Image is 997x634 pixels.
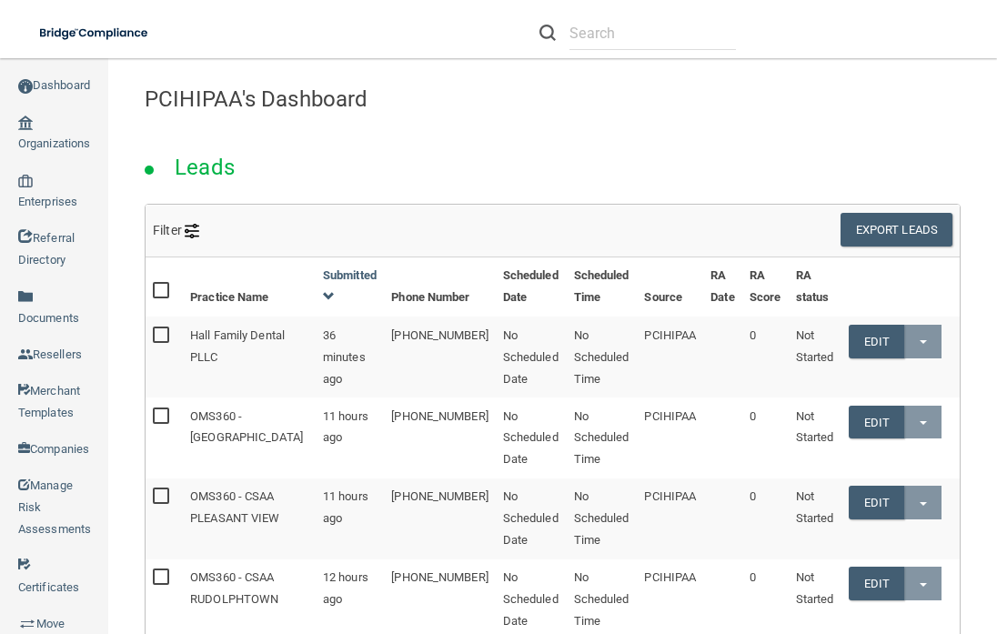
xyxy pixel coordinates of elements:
td: No Scheduled Time [567,478,638,559]
th: Practice Name [183,257,316,317]
td: 0 [742,398,789,478]
img: briefcase.64adab9b.png [18,615,36,633]
td: [PHONE_NUMBER] [384,317,495,398]
td: PCIHIPAA [637,478,703,559]
td: No Scheduled Date [496,398,567,478]
td: OMS360 - [GEOGRAPHIC_DATA] [183,398,316,478]
img: ic_dashboard_dark.d01f4a41.png [18,79,33,94]
td: 0 [742,317,789,398]
td: PCIHIPAA [637,398,703,478]
img: organization-icon.f8decf85.png [18,116,33,130]
td: OMS360 - CSAA PLEASANT VIEW [183,478,316,559]
th: Scheduled Time [567,257,638,317]
td: 11 hours ago [316,478,384,559]
img: bridge_compliance_login_screen.278c3ca4.svg [27,15,162,52]
td: No Scheduled Date [496,317,567,398]
td: 0 [742,478,789,559]
th: RA Score [742,257,789,317]
td: No Scheduled Time [567,398,638,478]
button: Export Leads [841,213,952,247]
img: ic-search.3b580494.png [539,25,556,41]
a: Edit [849,567,904,600]
h4: PCIHIPAA's Dashboard [145,87,961,111]
th: RA status [789,257,841,317]
a: Edit [849,406,904,439]
td: No Scheduled Time [567,317,638,398]
img: enterprise.0d942306.png [18,175,33,187]
th: RA Date [703,257,742,317]
img: icon-documents.8dae5593.png [18,289,33,304]
th: Scheduled Date [496,257,567,317]
td: Hall Family Dental PLLC [183,317,316,398]
th: Source [637,257,703,317]
td: Not Started [789,478,841,559]
input: Search [569,16,736,50]
td: [PHONE_NUMBER] [384,478,495,559]
td: Not Started [789,317,841,398]
span: Filter [153,223,199,237]
img: ic_reseller.de258add.png [18,347,33,362]
a: Submitted [323,268,377,304]
a: Edit [849,486,904,519]
a: Edit [849,325,904,358]
img: icon-filter@2x.21656d0b.png [185,224,199,238]
td: PCIHIPAA [637,317,703,398]
td: 11 hours ago [316,398,384,478]
td: Not Started [789,398,841,478]
th: Phone Number [384,257,495,317]
td: 36 minutes ago [316,317,384,398]
td: No Scheduled Date [496,478,567,559]
h2: Leads [156,142,253,193]
td: [PHONE_NUMBER] [384,398,495,478]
